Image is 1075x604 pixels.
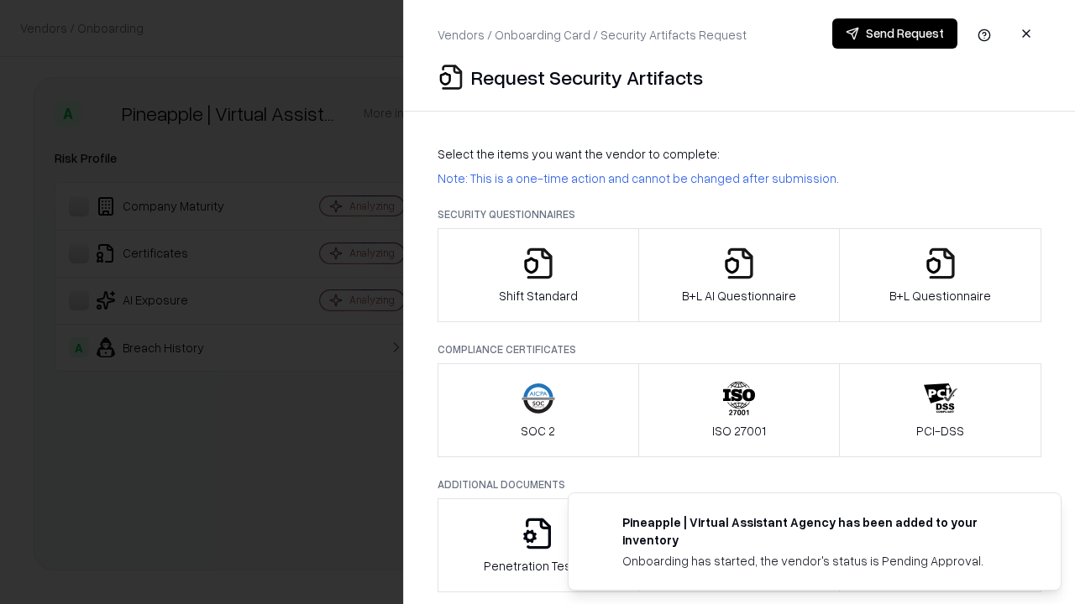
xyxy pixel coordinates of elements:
[484,557,592,575] p: Penetration Testing
[839,363,1041,457] button: PCI-DSS
[622,552,1020,570] div: Onboarding has started, the vendor's status is Pending Approval.
[638,228,841,322] button: B+L AI Questionnaire
[622,513,1020,549] div: Pineapple | Virtual Assistant Agency has been added to your inventory
[438,207,1041,221] p: Security Questionnaires
[438,26,747,44] p: Vendors / Onboarding Card / Security Artifacts Request
[916,422,964,440] p: PCI-DSS
[438,342,1041,357] p: Compliance Certificates
[438,363,639,457] button: SOC 2
[438,498,639,592] button: Penetration Testing
[832,18,957,49] button: Send Request
[438,477,1041,492] p: Additional Documents
[438,169,1041,187] p: Note: This is a one-time action and cannot be changed after submission.
[471,64,703,91] p: Request Security Artifacts
[438,228,639,322] button: Shift Standard
[638,363,841,457] button: ISO 27001
[682,287,796,305] p: B+L AI Questionnaire
[839,228,1041,322] button: B+L Questionnaire
[499,287,578,305] p: Shift Standard
[889,287,991,305] p: B+L Questionnaire
[521,422,555,440] p: SOC 2
[589,513,609,534] img: trypineapple.com
[712,422,766,440] p: ISO 27001
[438,145,1041,163] p: Select the items you want the vendor to complete:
